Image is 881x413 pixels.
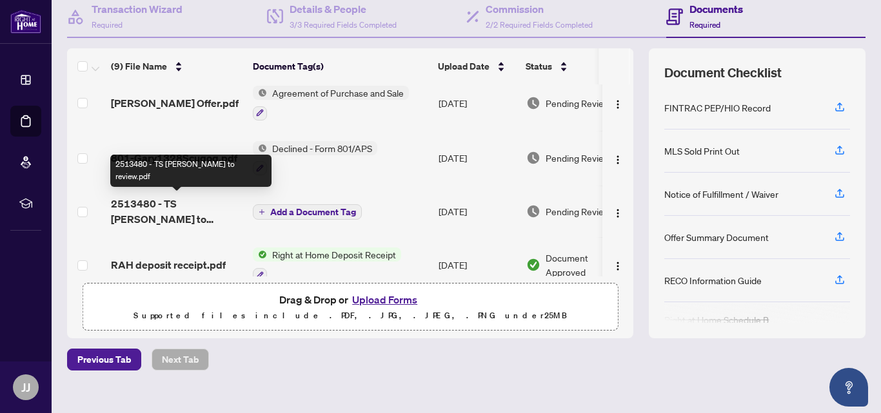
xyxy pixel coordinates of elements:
img: Logo [613,99,623,110]
span: Pending Review [546,204,610,218]
span: JJ [21,378,30,396]
span: Drag & Drop orUpload FormsSupported files include .PDF, .JPG, .JPEG, .PNG under25MB [83,283,617,331]
span: 2513480 - TS [PERSON_NAME] to review.pdf [111,196,243,227]
img: Document Status [526,151,540,165]
div: RECO Information Guide [664,273,762,287]
td: [DATE] [433,237,521,293]
th: Upload Date [433,48,520,84]
h4: Details & People [290,1,397,17]
button: Logo [608,148,628,168]
img: Logo [613,261,623,271]
button: Status IconDeclined - Form 801/APS [253,141,377,176]
h4: Commission [486,1,593,17]
h4: Documents [689,1,743,17]
div: MLS Sold Print Out [664,144,740,158]
td: [DATE] [433,186,521,237]
h4: Transaction Wizard [92,1,183,17]
span: Add a Document Tag [270,207,356,216]
th: Document Tag(s) [248,48,433,84]
span: 3/3 Required Fields Completed [290,20,397,30]
span: Upload Date [438,59,490,73]
span: plus [259,209,265,215]
img: Status Icon [253,247,267,262]
button: Logo [608,201,628,222]
span: Right at Home Deposit Receipt [267,247,401,262]
img: Status Icon [253,86,267,100]
button: Logo [608,93,628,113]
span: 2/2 Required Fields Completed [486,20,593,30]
button: Previous Tab [67,349,141,370]
div: Notice of Fulfillment / Waiver [664,187,778,201]
img: Logo [613,155,623,165]
span: Document Checklist [664,64,782,82]
img: Document Status [526,96,540,110]
button: Logo [608,255,628,275]
span: Agreement of Purchase and Sale [267,86,409,100]
button: Next Tab [152,349,209,370]
div: FINTRAC PEP/HIO Record [664,101,771,115]
button: Add a Document Tag [253,203,362,220]
span: Document Approved [546,251,626,279]
span: RAH deposit receipt.pdf [111,257,226,273]
span: Required [689,20,720,30]
div: 2513480 - TS [PERSON_NAME] to review.pdf [110,155,272,187]
th: (9) File Name [106,48,248,84]
div: Offer Summary Document [664,230,769,244]
button: Upload Forms [348,291,421,308]
img: Document Status [526,258,540,272]
img: Document Status [526,204,540,218]
span: Pending Review [546,151,610,165]
span: Drag & Drop or [279,291,421,308]
img: logo [10,10,41,34]
span: Previous Tab [77,349,131,370]
span: Required [92,20,123,30]
img: Logo [613,208,623,218]
button: Status IconAgreement of Purchase and Sale [253,86,409,120]
span: Pending Review [546,96,610,110]
span: Declined - Form 801/APS [267,141,377,155]
button: Add a Document Tag [253,204,362,220]
td: [DATE] [433,75,521,131]
td: [DATE] [433,131,521,186]
button: Open asap [829,368,868,407]
p: Supported files include .PDF, .JPG, .JPEG, .PNG under 25 MB [91,308,609,323]
button: Status IconRight at Home Deposit Receipt [253,247,401,282]
span: [PERSON_NAME] Offer.pdf [111,95,239,111]
span: (9) File Name [111,59,167,73]
img: Status Icon [253,141,267,155]
span: 801-Gary1328Scugog.pdf [111,150,237,166]
th: Status [520,48,630,84]
span: Status [526,59,552,73]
